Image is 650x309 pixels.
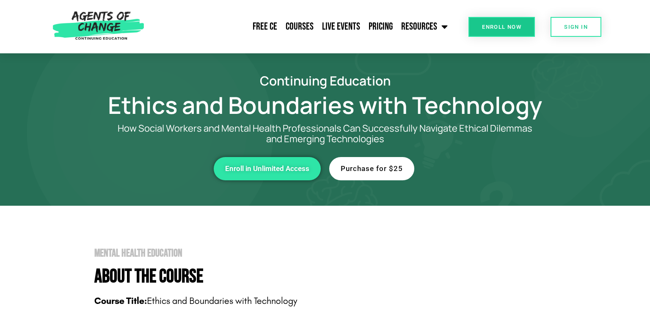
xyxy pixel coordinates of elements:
[482,24,521,30] span: Enroll Now
[318,16,364,37] a: Live Events
[118,123,532,144] p: How Social Workers and Mental Health Professionals Can Successfully Navigate Ethical Dilemmas and...
[225,165,309,172] span: Enroll in Unlimited Access
[94,267,566,286] h4: About The Course
[364,16,397,37] a: Pricing
[551,17,601,37] a: SIGN IN
[84,74,566,87] h2: Continuing Education
[329,157,414,180] a: Purchase for $25
[341,165,403,172] span: Purchase for $25
[84,95,566,115] h1: Ethics and Boundaries with Technology
[94,295,566,308] p: Ethics and Boundaries with Technology
[148,16,452,37] nav: Menu
[468,17,535,37] a: Enroll Now
[281,16,318,37] a: Courses
[564,24,588,30] span: SIGN IN
[94,248,566,259] h2: Mental Health Education
[214,157,321,180] a: Enroll in Unlimited Access
[94,295,147,306] b: Course Title:
[397,16,452,37] a: Resources
[248,16,281,37] a: Free CE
